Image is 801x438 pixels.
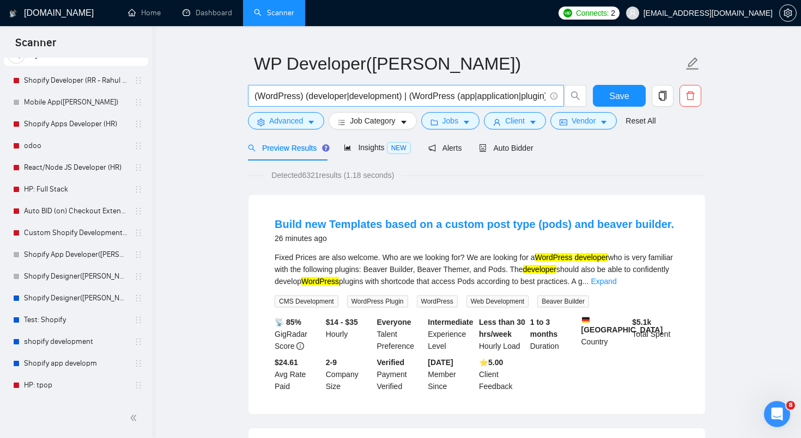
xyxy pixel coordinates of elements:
span: info-circle [550,92,557,100]
span: Job Category [350,115,395,127]
div: Total Spent [630,316,681,352]
span: holder [134,272,143,281]
a: dashboardDashboard [183,8,232,17]
span: holder [134,381,143,390]
a: React/Node JS Developer (HR) [24,157,128,178]
button: delete [679,85,701,107]
a: HP: Full Stack [24,178,128,200]
a: Shopify Designer([PERSON_NAME]) [24,266,128,287]
div: Hourly [324,316,375,352]
button: search [565,85,586,107]
a: Shopify app developm [24,353,128,374]
span: Client [505,115,525,127]
b: [GEOGRAPHIC_DATA] [581,316,663,334]
span: 😐 [179,325,195,347]
span: Beaver Builder [537,295,589,307]
button: Collapse window [327,4,348,25]
b: Less than 30 hrs/week [479,318,525,338]
span: 8 [786,401,795,410]
div: Duration [528,316,579,352]
span: Scanner [7,35,65,58]
a: HP: tpop [24,374,128,396]
div: Talent Preference [375,316,426,352]
span: WordPress Plugin [347,295,408,307]
div: Payment Verified [375,356,426,392]
span: Preview Results [248,144,326,152]
span: Alerts [428,144,462,152]
b: $14 - $35 [326,318,358,326]
span: disappointed reaction [145,325,173,347]
button: folderJobscaret-down [421,112,480,129]
span: neutral face reaction [173,325,202,347]
span: holder [134,163,143,172]
mark: developer [574,253,608,262]
span: ... [582,277,589,286]
span: holder [134,250,143,259]
div: Did this answer your question? [13,314,362,326]
div: GigRadar Score [272,316,324,352]
div: Experience Level [426,316,477,352]
mark: developer [523,265,557,274]
iframe: Intercom live chat [764,401,790,427]
button: userClientcaret-down [484,112,546,129]
span: WordPress [417,295,458,307]
span: area-chart [344,144,351,151]
span: holder [134,337,143,346]
a: Shopify App Developer([PERSON_NAME]) [24,244,128,266]
span: caret-down [529,118,537,126]
span: setting [257,118,265,126]
span: notification [428,144,436,152]
span: holder [134,185,143,194]
a: Custom Shopify Development (RR - Radhika R) [24,222,128,244]
button: Save [593,85,646,107]
img: upwork-logo.png [563,9,572,17]
span: double-left [130,412,141,423]
span: holder [134,98,143,107]
div: Country [579,316,630,352]
a: Shopify Store Developer (HR) [24,396,128,418]
span: NEW [387,142,411,154]
span: holder [134,207,143,215]
span: holder [134,76,143,85]
div: 26 minutes ago [275,232,674,245]
span: bars [338,118,345,126]
span: caret-down [600,118,608,126]
b: $ 5.1k [632,318,651,326]
span: Save [609,89,629,103]
button: go back [7,4,28,25]
span: smiley reaction [202,325,230,347]
span: holder [134,229,143,237]
span: holder [134,316,143,324]
span: search [248,144,256,152]
span: folder [430,118,438,126]
a: setting [779,9,797,17]
b: ⭐️ 5.00 [479,358,503,367]
span: 2 [611,7,615,19]
mark: WordPress [301,277,339,286]
span: search [565,91,586,101]
span: caret-down [400,118,408,126]
button: barsJob Categorycaret-down [329,112,416,129]
a: searchScanner [254,8,294,17]
span: caret-down [463,118,470,126]
b: Everyone [377,318,411,326]
img: logo [9,5,17,22]
div: Client Feedback [477,356,528,392]
a: shopify development [24,331,128,353]
span: copy [652,91,673,101]
div: Company Size [324,356,375,392]
b: 2-9 [326,358,337,367]
a: Mobile App([PERSON_NAME]) [24,91,128,113]
span: Advanced [269,115,303,127]
span: Detected 6321 results (1.18 seconds) [264,169,402,181]
span: Insights [344,143,410,152]
div: Hourly Load [477,316,528,352]
div: Member Since [426,356,477,392]
div: Tooltip anchor [321,143,331,153]
span: idcard [560,118,567,126]
span: user [629,9,636,17]
span: user [493,118,501,126]
div: Close [348,4,368,24]
b: Intermediate [428,318,473,326]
